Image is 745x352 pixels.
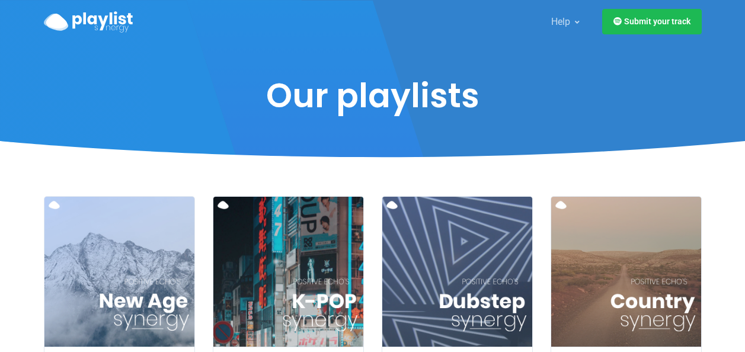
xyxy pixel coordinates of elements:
img: Country Synergy Spotify Playlist Cover Image [551,197,701,347]
a: Playlist Synergy [44,8,133,35]
a: Submit your track [602,9,702,34]
img: Playlist Synergy Logo [44,11,133,33]
img: K-Pop Synergy Spotify Playlist Cover Image [213,197,363,347]
img: New Age Synergy Spotify Playlist Cover Image [44,197,194,347]
h1: Our playlists [175,76,570,116]
img: Dubstep Synergy Spotify Playlist Cover Image [382,197,532,347]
